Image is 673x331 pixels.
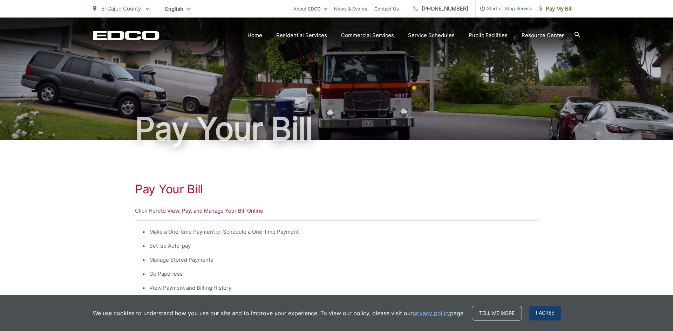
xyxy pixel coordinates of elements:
a: Tell me more [472,306,522,320]
li: Go Paperless [149,270,531,278]
a: Service Schedules [408,31,455,40]
li: Manage Stored Payments [149,256,531,264]
p: to View, Pay, and Manage Your Bill Online [135,207,538,215]
a: Home [247,31,262,40]
a: Contact Us [374,5,399,13]
a: Public Facilities [469,31,508,40]
a: Click Here [135,207,161,215]
a: Residential Services [276,31,327,40]
li: Set-up Auto-pay [149,242,531,250]
h1: Pay Your Bill [135,182,538,196]
li: View Payment and Billing History [149,284,531,292]
p: We use cookies to understand how you use our site and to improve your experience. To view our pol... [93,309,465,317]
a: Resource Center [522,31,564,40]
a: News & Events [334,5,367,13]
li: Make a One-time Payment or Schedule a One-time Payment [149,228,531,236]
a: Commercial Services [341,31,394,40]
span: Pay My Bill [539,5,573,13]
a: EDCD logo. Return to the homepage. [93,30,159,40]
span: English [160,3,195,15]
a: About EDCO [293,5,327,13]
h1: Pay Your Bill [93,111,580,146]
span: I agree [529,306,561,320]
span: El Cajon County [101,5,141,12]
a: privacy policy [413,309,450,317]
